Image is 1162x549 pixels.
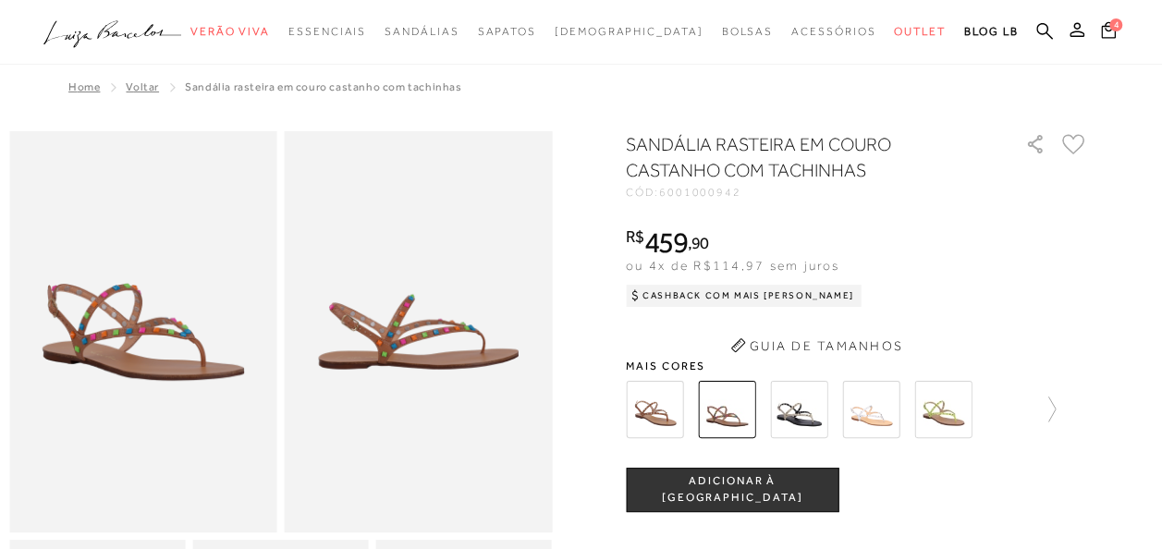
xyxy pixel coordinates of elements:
[626,258,839,273] span: ou 4x de R$114,97 sem juros
[626,381,683,438] img: SANDÁLIA RASTEIRA EM COURO CARAMELO COM TACHINHAS
[626,360,1088,372] span: Mais cores
[724,331,909,360] button: Guia de Tamanhos
[964,25,1018,38] span: BLOG LB
[68,80,100,93] a: Home
[914,381,972,438] img: SANDÁLIA RASTEIRA EM COURO VERDE PERIDOT COM TACHINHAS
[190,25,270,38] span: Verão Viva
[9,131,277,532] img: image
[626,187,996,198] div: CÓD:
[190,15,270,49] a: categoryNavScreenReaderText
[659,186,741,199] span: 6001000942
[1109,18,1122,31] span: 4
[385,15,459,49] a: categoryNavScreenReaderText
[626,285,862,307] div: Cashback com Mais [PERSON_NAME]
[894,25,946,38] span: Outlet
[791,25,875,38] span: Acessórios
[894,15,946,49] a: categoryNavScreenReaderText
[791,15,875,49] a: categoryNavScreenReaderText
[688,235,709,251] i: ,
[770,381,827,438] img: SANDÁLIA RASTEIRA EM COURO OFF WHITE COM TACHINHAS
[185,80,461,93] span: SANDÁLIA RASTEIRA EM COURO CASTANHO COM TACHINHAS
[644,226,688,259] span: 459
[555,15,703,49] a: noSubCategoriesText
[691,233,709,252] span: 90
[285,131,553,532] img: image
[288,25,366,38] span: Essenciais
[721,15,773,49] a: categoryNavScreenReaderText
[626,468,838,512] button: ADICIONAR À [GEOGRAPHIC_DATA]
[721,25,773,38] span: Bolsas
[626,228,644,245] i: R$
[477,25,535,38] span: Sapatos
[288,15,366,49] a: categoryNavScreenReaderText
[555,25,703,38] span: [DEMOGRAPHIC_DATA]
[477,15,535,49] a: categoryNavScreenReaderText
[626,131,972,183] h1: SANDÁLIA RASTEIRA EM COURO CASTANHO COM TACHINHAS
[1095,20,1121,45] button: 4
[698,381,755,438] img: SANDÁLIA RASTEIRA EM COURO CASTANHO COM TACHINHAS
[964,15,1018,49] a: BLOG LB
[627,473,838,506] span: ADICIONAR À [GEOGRAPHIC_DATA]
[126,80,159,93] a: Voltar
[385,25,459,38] span: Sandálias
[842,381,899,438] img: SANDÁLIA RASTEIRA EM COURO PRATA COM TACHINHAS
